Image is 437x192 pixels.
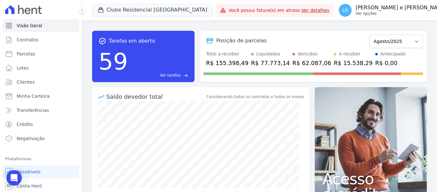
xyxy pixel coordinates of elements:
[339,51,361,57] div: A receber
[17,65,29,71] span: Lotes
[92,4,213,16] button: Clube Residencial [GEOGRAPHIC_DATA]
[17,37,38,43] span: Contratos
[216,37,267,45] div: Posição de parcelas
[17,93,50,99] span: Minha Carteira
[17,107,49,113] span: Transferências
[109,37,155,45] span: Tarefas em aberto
[106,92,205,101] div: Saldo devedor total
[322,171,419,187] span: Acesso
[375,59,406,67] div: R$ 0,00
[206,59,249,67] div: R$ 155.398,49
[3,47,79,60] a: Parcelas
[131,72,188,78] a: Ver tarefas east
[206,94,304,100] div: Considerando todos os contratos e todos os meses
[292,59,331,67] div: R$ 62.087,06
[3,76,79,88] a: Clientes
[343,8,348,13] span: LR
[99,37,106,45] span: task_alt
[3,19,79,32] a: Visão Geral
[380,51,406,57] div: Antecipado
[3,62,79,74] a: Lotes
[17,51,35,57] span: Parcelas
[17,183,42,189] span: Conta Hent
[6,170,22,186] div: Open Intercom Messenger
[17,121,33,128] span: Crédito
[183,73,188,78] span: east
[99,45,128,78] div: 59
[3,132,79,145] a: Negativação
[256,51,281,57] div: Liquidados
[229,7,330,14] span: Você possui fatura(s) em atraso.
[3,118,79,131] a: Crédito
[298,51,317,57] div: Vencidos
[17,22,42,29] span: Visão Geral
[206,51,249,57] div: Total a receber
[301,8,330,13] a: Ver detalhes
[3,104,79,117] a: Transferências
[17,169,41,175] span: Recebíveis
[3,90,79,103] a: Minha Carteira
[3,33,79,46] a: Contratos
[251,59,290,67] div: R$ 77.773,14
[3,165,79,178] a: Recebíveis
[17,79,35,85] span: Clientes
[160,72,181,78] span: Ver tarefas
[334,59,372,67] div: R$ 15.538,29
[17,135,45,142] span: Negativação
[5,155,76,163] div: Plataformas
